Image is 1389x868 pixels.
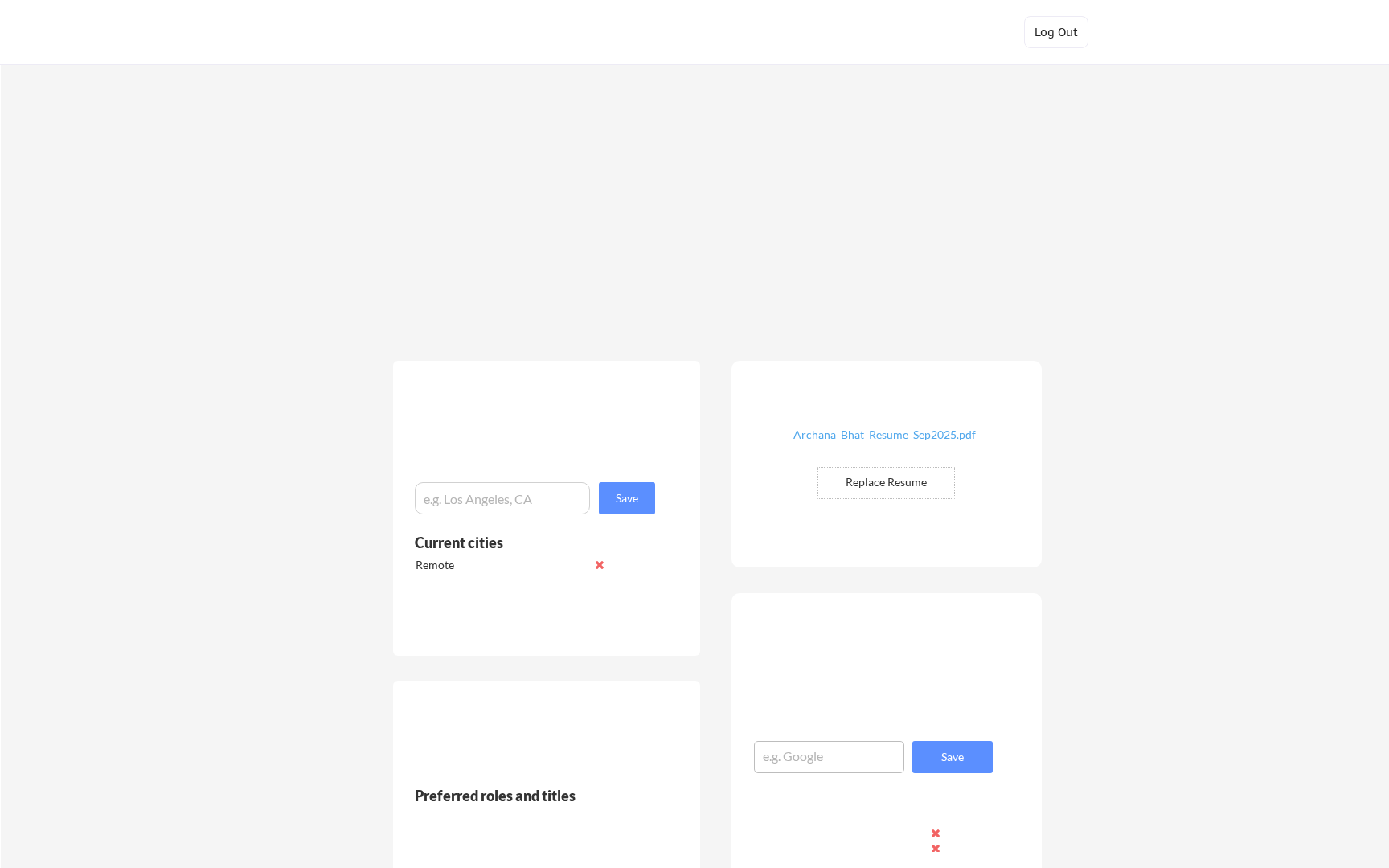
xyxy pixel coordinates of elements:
div: Remote [416,557,585,573]
button: Save [599,482,655,514]
div: Current cities [415,535,637,550]
a: Archana_Bhat_Resume_Sep2025.pdf [789,429,980,454]
button: Log Out [1024,16,1088,48]
button: Save [912,741,993,773]
input: e.g. Los Angeles, CA [415,482,590,514]
div: Preferred roles and titles [415,788,633,803]
div: Archana_Bhat_Resume_Sep2025.pdf [789,429,980,440]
